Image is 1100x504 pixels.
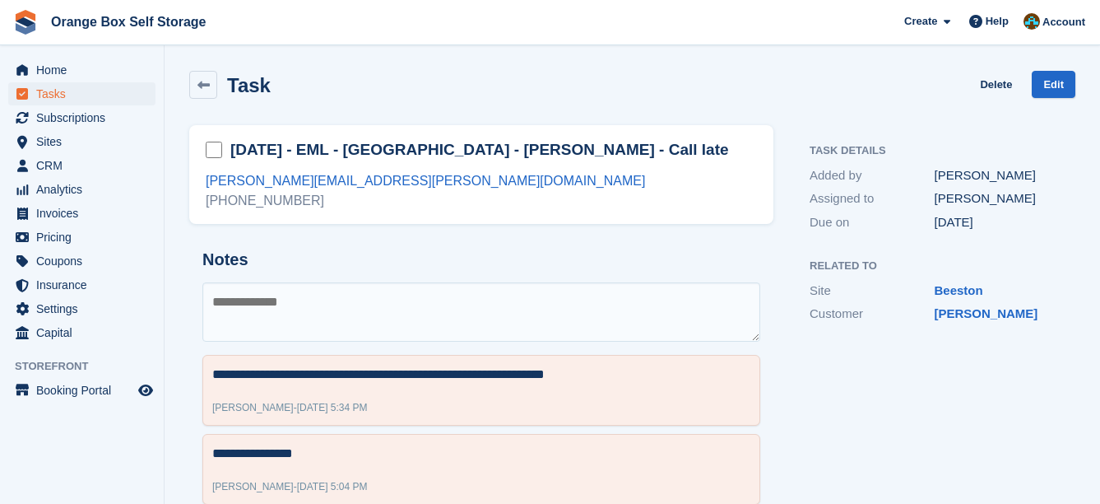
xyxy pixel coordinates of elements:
[8,321,155,344] a: menu
[810,213,935,232] div: Due on
[8,58,155,82] a: menu
[935,213,1060,232] div: [DATE]
[297,402,368,413] span: [DATE] 5:34 PM
[8,154,155,177] a: menu
[8,379,155,402] a: menu
[15,358,164,375] span: Storefront
[8,250,155,273] a: menu
[8,226,155,249] a: menu
[8,202,155,225] a: menu
[227,74,271,96] h2: Task
[8,130,155,153] a: menu
[810,305,935,324] div: Customer
[230,139,729,161] h2: [DATE] - EML - [GEOGRAPHIC_DATA] - [PERSON_NAME] - Call late
[206,174,645,188] a: [PERSON_NAME][EMAIL_ADDRESS][PERSON_NAME][DOMAIN_NAME]
[810,166,935,185] div: Added by
[8,82,155,105] a: menu
[44,8,213,35] a: Orange Box Self Storage
[810,260,1059,273] h2: Related to
[935,283,983,297] a: Beeston
[36,154,135,177] span: CRM
[206,191,757,211] div: [PHONE_NUMBER]
[810,282,935,301] div: Site
[136,380,155,400] a: Preview store
[1032,71,1075,98] a: Edit
[935,166,1060,185] div: [PERSON_NAME]
[36,202,135,225] span: Invoices
[36,106,135,129] span: Subscriptions
[935,189,1060,208] div: [PERSON_NAME]
[13,10,38,35] img: stora-icon-8386f47178a22dfd0bd8f6a31ec36ba5ce8667c1dd55bd0f319d3a0aa187defe.svg
[980,71,1012,98] a: Delete
[1023,13,1040,30] img: Mike
[810,145,1059,157] h2: Task Details
[8,273,155,296] a: menu
[8,178,155,201] a: menu
[8,297,155,320] a: menu
[935,306,1038,320] a: [PERSON_NAME]
[212,481,294,492] span: [PERSON_NAME]
[986,13,1009,30] span: Help
[36,273,135,296] span: Insurance
[904,13,937,30] span: Create
[810,189,935,208] div: Assigned to
[36,321,135,344] span: Capital
[297,481,368,492] span: [DATE] 5:04 PM
[36,130,135,153] span: Sites
[212,479,368,494] div: -
[212,400,368,415] div: -
[36,178,135,201] span: Analytics
[36,250,135,273] span: Coupons
[8,106,155,129] a: menu
[202,250,760,269] h2: Notes
[36,297,135,320] span: Settings
[36,226,135,249] span: Pricing
[36,58,135,82] span: Home
[36,82,135,105] span: Tasks
[1042,14,1085,30] span: Account
[212,402,294,413] span: [PERSON_NAME]
[36,379,135,402] span: Booking Portal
